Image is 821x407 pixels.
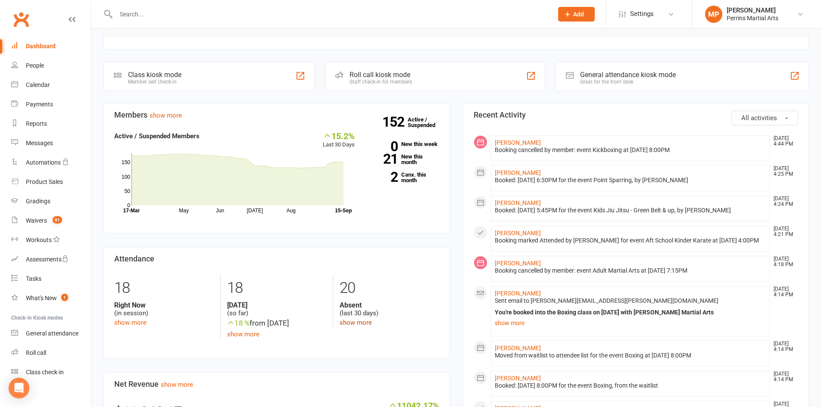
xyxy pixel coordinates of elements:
[340,275,439,301] div: 20
[11,114,91,134] a: Reports
[368,140,398,153] strong: 0
[11,75,91,95] a: Calendar
[495,177,766,184] div: Booked: [DATE] 6:30PM for the event Point Sparring, by [PERSON_NAME]
[769,226,798,237] time: [DATE] 4:21 PM
[769,256,798,267] time: [DATE] 4:18 PM
[741,114,777,122] span: All activities
[10,9,32,30] a: Clubworx
[474,111,799,119] h3: Recent Activity
[495,199,541,206] a: [PERSON_NAME]
[227,319,250,327] span: 18 %
[495,382,766,389] div: Booked: [DATE] 8:00PM for the event Boxing, from the waitlist
[495,290,541,297] a: [PERSON_NAME]
[558,7,595,22] button: Add
[368,154,439,165] a: 21New this month
[340,319,372,326] a: show more
[114,380,439,388] h3: Net Revenue
[11,56,91,75] a: People
[114,319,147,326] a: show more
[114,301,214,317] div: (in session)
[495,317,766,329] a: show more
[227,275,326,301] div: 18
[227,301,326,309] strong: [DATE]
[161,381,193,388] a: show more
[26,43,56,50] div: Dashboard
[26,295,57,301] div: What's New
[495,352,766,359] div: Moved from waitlist to attendee list for the event Boxing at [DATE] 8:00PM
[495,169,541,176] a: [PERSON_NAME]
[769,371,798,382] time: [DATE] 4:14 PM
[26,256,69,263] div: Assessments
[113,8,547,20] input: Search...
[128,79,181,85] div: Member self check-in
[368,172,439,183] a: 2Canx. this month
[118,21,169,29] span: Adult Martial Arts
[11,95,91,114] a: Payments
[26,178,63,185] div: Product Sales
[11,37,91,56] a: Dashboard
[350,71,412,79] div: Roll call kiosk mode
[495,230,541,236] a: [PERSON_NAME]
[26,140,53,146] div: Messages
[11,230,91,250] a: Workouts
[495,260,541,267] a: [PERSON_NAME]
[323,131,355,140] div: 15.2%
[340,301,439,309] strong: Absent
[26,62,44,69] div: People
[769,286,798,298] time: [DATE] 4:14 PM
[26,101,53,108] div: Payments
[11,289,91,308] a: What's New1
[340,301,439,317] div: (last 30 days)
[769,166,798,177] time: [DATE] 4:25 PM
[26,369,64,376] div: Class check-in
[573,11,584,18] span: Add
[11,324,91,343] a: General attendance kiosk mode
[11,172,91,192] a: Product Sales
[26,81,50,88] div: Calendar
[769,136,798,147] time: [DATE] 4:44 PM
[11,269,91,289] a: Tasks
[11,343,91,363] a: Roll call
[495,267,766,274] div: Booking cancelled by member: event Adult Martial Arts at [DATE] 7:15PM
[26,198,50,205] div: Gradings
[26,236,52,243] div: Workouts
[769,196,798,207] time: [DATE] 4:24 PM
[495,375,541,382] a: [PERSON_NAME]
[495,309,766,316] div: You're booked into the Boxing class on [DATE] with [PERSON_NAME] Martial Arts
[26,159,61,166] div: Automations
[495,146,766,154] div: Booking cancelled by member: event Kickboxing at [DATE] 8:00PM
[227,301,326,317] div: (so far)
[630,4,654,24] span: Settings
[495,297,718,304] span: Sent email to [PERSON_NAME][EMAIL_ADDRESS][PERSON_NAME][DOMAIN_NAME]
[580,71,676,79] div: General attendance kiosk mode
[11,192,91,211] a: Gradings
[731,111,798,125] button: All activities
[580,79,676,85] div: Great for the front desk
[114,255,439,263] h3: Attendance
[11,363,91,382] a: Class kiosk mode
[61,294,68,301] span: 1
[26,330,78,337] div: General attendance
[769,341,798,352] time: [DATE] 4:14 PM
[495,207,766,214] div: Booked: [DATE] 5:45PM for the event Kids Jiu Jitsu - Green Belt & up, by [PERSON_NAME]
[727,14,778,22] div: Perrins Martial Arts
[11,153,91,172] a: Automations
[114,111,439,119] h3: Members
[150,112,182,119] a: show more
[227,317,326,329] div: from [DATE]
[26,275,41,282] div: Tasks
[408,110,446,134] a: 152Active / Suspended
[495,345,541,351] a: [PERSON_NAME]
[11,250,91,269] a: Assessments
[11,134,91,153] a: Messages
[323,131,355,149] div: Last 30 Days
[9,378,29,398] div: Open Intercom Messenger
[727,6,778,14] div: [PERSON_NAME]
[495,237,766,244] div: Booking marked Attended by [PERSON_NAME] for event Aft School Kinder Karate at [DATE] 4:00PM
[128,71,181,79] div: Class kiosk mode
[382,115,408,128] strong: 152
[368,152,398,165] strong: 21
[26,120,47,127] div: Reports
[53,216,62,224] span: 81
[495,139,541,146] a: [PERSON_NAME]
